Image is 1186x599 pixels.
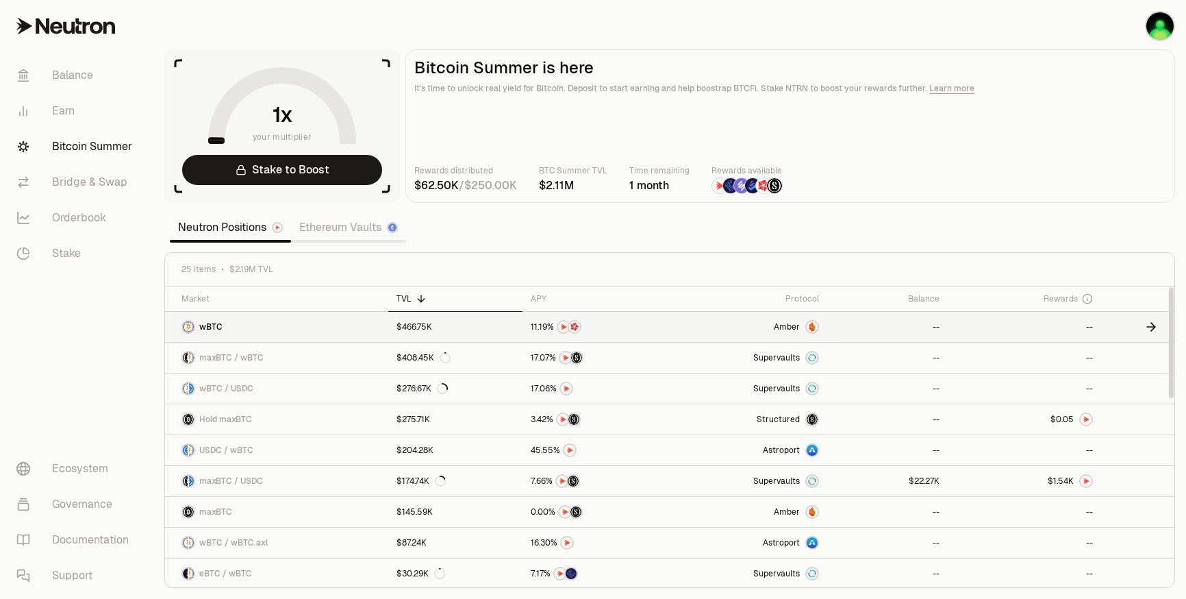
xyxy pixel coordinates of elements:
a: SupervaultsSupervaults [671,466,828,496]
img: NTRN [562,537,572,548]
img: NTRN [564,445,575,456]
a: Balance [5,58,148,93]
span: Amber [774,506,800,517]
a: $275.71K [388,404,522,435]
img: Supervaults [807,383,818,394]
a: $30.29K [388,559,522,589]
span: Rewards [1044,293,1078,304]
img: NTRN [558,321,569,332]
a: -- [948,497,1102,527]
img: Amber [807,321,818,332]
a: SupervaultsSupervaults [671,559,828,589]
a: Documentation [5,522,148,558]
div: $30.29K [396,568,445,579]
div: $174.74K [396,476,446,487]
img: NTRN [555,568,566,579]
img: Structured Points [767,178,782,193]
a: SupervaultsSupervaults [671,343,828,373]
img: wBTC Logo [183,321,194,332]
img: Amber [807,506,818,517]
span: maxBTC / USDC [199,476,263,487]
a: Earn [5,93,148,129]
img: USDC Logo [189,383,194,394]
a: Astroport [671,435,828,465]
span: your multiplier [253,130,312,144]
a: -- [827,559,947,589]
a: wBTC LogoUSDC LogowBTC / USDC [165,374,388,404]
a: $204.28K [388,435,522,465]
img: maxBTC [807,414,818,425]
img: NTRN Logo [1081,476,1092,487]
a: AmberAmber [671,312,828,342]
span: maxBTC [199,506,232,517]
img: Neutron Logo [273,223,281,232]
a: -- [827,404,947,435]
img: EtherFi Points [566,568,577,579]
img: Mars Fragments [756,178,771,193]
a: AmberAmber [671,497,828,527]
a: Governance [5,487,148,522]
button: NTRNMars Fragments [531,320,663,334]
button: NTRNStructured Points [531,474,663,488]
img: Structured Points [570,506,581,517]
a: NTRNStructured Points [522,497,671,527]
a: Learn more [929,83,974,94]
img: NTRN [712,178,727,193]
img: Ethereum Logo [388,223,396,232]
img: Bedrock Diamonds [745,178,760,193]
a: NTRN Logo [948,404,1102,435]
p: It's time to unlock real yield for Bitcoin. Deposit to start earning and help boostrap BTCFi. Sta... [414,82,1166,95]
img: Supervaults [807,476,818,487]
a: -- [948,312,1102,342]
img: USDC Logo [183,445,188,456]
img: wBTC Logo [189,568,194,579]
img: Structured Points [568,414,579,425]
a: $174.74K [388,466,522,496]
div: $275.71K [396,414,430,425]
button: NTRNStructured Points [531,413,663,426]
div: TVL [396,293,514,304]
img: Structured Points [571,352,582,363]
a: maxBTC LogoHold maxBTC [165,404,388,435]
a: Ecosystem [5,451,148,487]
button: NTRN [531,382,663,395]
span: $2.19M TVL [229,264,273,275]
span: Amber [774,321,800,332]
img: Structured Points [568,476,579,487]
a: wBTC LogowBTC [165,312,388,342]
a: NTRN [522,435,671,465]
button: NTRNStructured Points [531,505,663,519]
a: NTRNEtherFi Points [522,559,671,589]
img: NTRN [560,352,571,363]
a: Orderbook [5,200,148,236]
a: NTRN Logo [948,466,1102,496]
img: wBTC Logo [183,537,188,548]
a: Bitcoin Summer [5,129,148,164]
a: $145.59K [388,497,522,527]
a: -- [827,343,947,373]
img: EtherFi Points [723,178,738,193]
img: wBTC.axl Logo [189,537,194,548]
a: USDC LogowBTC LogoUSDC / wBTC [165,435,388,465]
span: Hold maxBTC [199,414,252,425]
div: / [414,178,517,194]
img: NTRN [557,414,568,425]
span: Astroport [763,445,800,456]
p: Rewards distributed [414,164,517,178]
img: NTRN [557,476,568,487]
a: NTRNMars Fragments [522,312,671,342]
a: -- [948,343,1102,373]
img: KO [1146,12,1174,40]
div: $87.24K [396,537,427,548]
span: Supervaults [753,383,800,394]
a: $466.75K [388,312,522,342]
img: wBTC Logo [189,352,194,363]
span: wBTC / wBTC.axl [199,537,268,548]
a: -- [948,435,1102,465]
a: NTRN [522,374,671,404]
a: Bridge & Swap [5,164,148,200]
span: Supervaults [753,352,800,363]
img: maxBTC Logo [183,476,188,487]
button: NTRN [531,443,663,457]
a: $276.67K [388,374,522,404]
